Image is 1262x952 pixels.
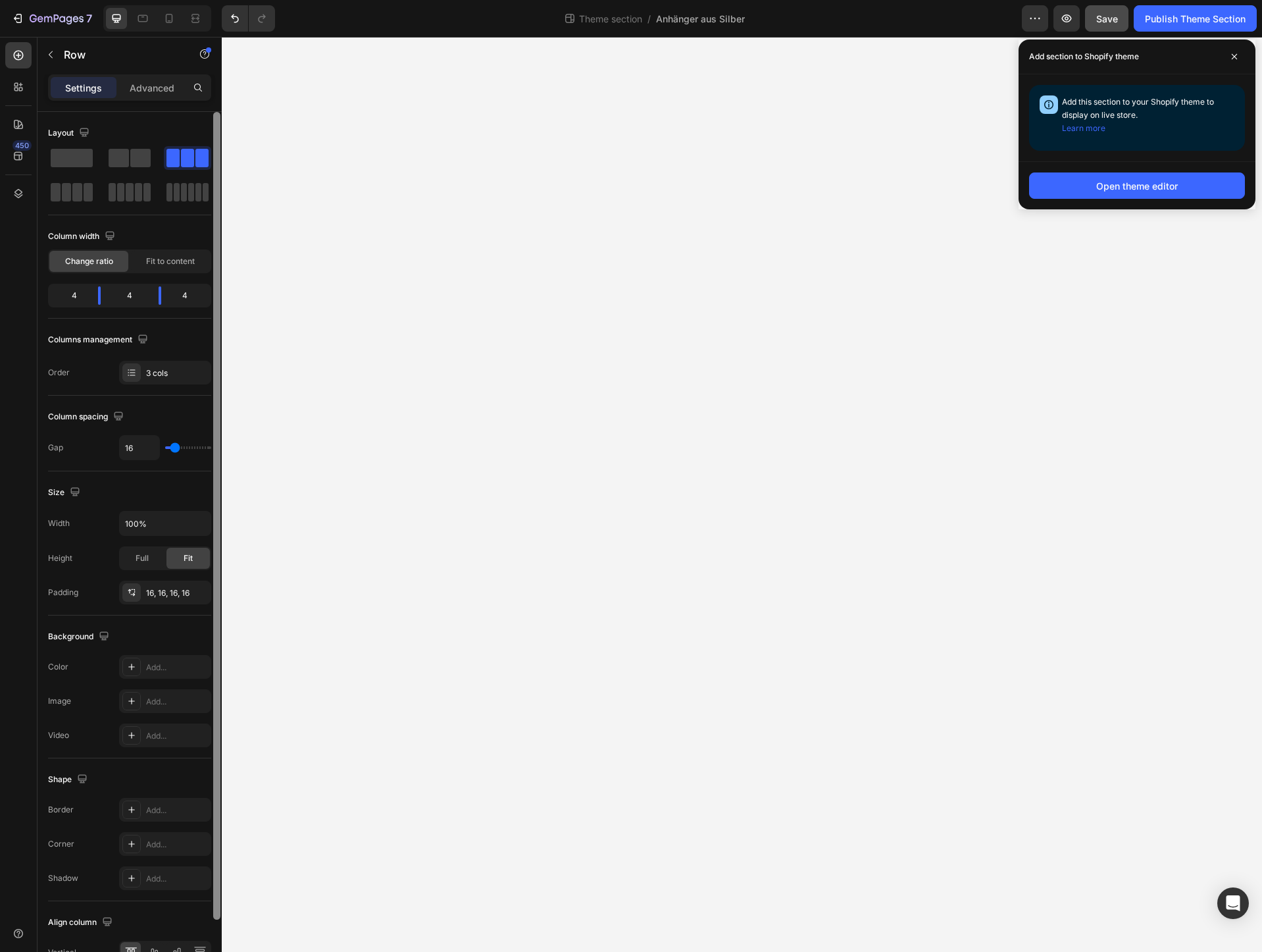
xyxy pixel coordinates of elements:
span: / [647,12,651,26]
div: Border [48,804,74,816]
span: Save [1096,13,1118,24]
input: Auto [120,436,159,460]
p: Row [64,47,176,63]
div: Corner [48,838,74,850]
div: Padding [48,587,78,598]
div: Shadow [48,872,78,884]
span: Full [136,552,149,564]
span: Theme section [576,12,645,26]
span: Fit [184,552,193,564]
div: Columns management [48,331,151,349]
div: Column width [48,228,118,246]
input: Auto [120,512,211,535]
div: 450 [13,140,32,151]
div: Add... [146,730,208,742]
div: 4 [111,286,148,305]
div: Open Intercom Messenger [1217,887,1249,919]
div: Add... [146,662,208,674]
div: Align column [48,914,115,932]
button: Save [1085,5,1128,32]
div: Add... [146,696,208,708]
div: 16, 16, 16, 16 [146,587,208,599]
div: Order [48,367,70,379]
div: Layout [48,124,92,142]
p: Settings [65,81,102,95]
div: Shape [48,771,90,789]
div: Size [48,484,83,502]
div: Gap [48,442,63,454]
div: Height [48,552,72,564]
div: Add... [146,805,208,816]
div: Image [48,695,71,707]
div: 4 [172,286,209,305]
button: 7 [5,5,98,32]
div: Background [48,628,112,646]
div: Open theme editor [1096,179,1178,193]
div: Publish Theme Section [1145,12,1246,26]
iframe: Design area [222,37,1262,952]
div: 3 cols [146,367,208,379]
div: Add... [146,873,208,885]
p: Add section to Shopify theme [1029,50,1139,63]
span: Anhänger aus Silber [656,12,745,26]
p: Advanced [130,81,174,95]
div: Width [48,517,70,529]
div: 4 [51,286,88,305]
button: Learn more [1062,122,1105,135]
span: Add this section to your Shopify theme to display on live store. [1062,97,1214,133]
span: Fit to content [146,255,195,267]
span: Change ratio [65,255,113,267]
div: Video [48,729,69,741]
div: Column spacing [48,408,126,426]
p: 7 [86,11,92,26]
div: Undo/Redo [222,5,275,32]
button: Publish Theme Section [1134,5,1257,32]
div: Add... [146,839,208,851]
div: Color [48,661,68,673]
button: Open theme editor [1029,172,1245,199]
